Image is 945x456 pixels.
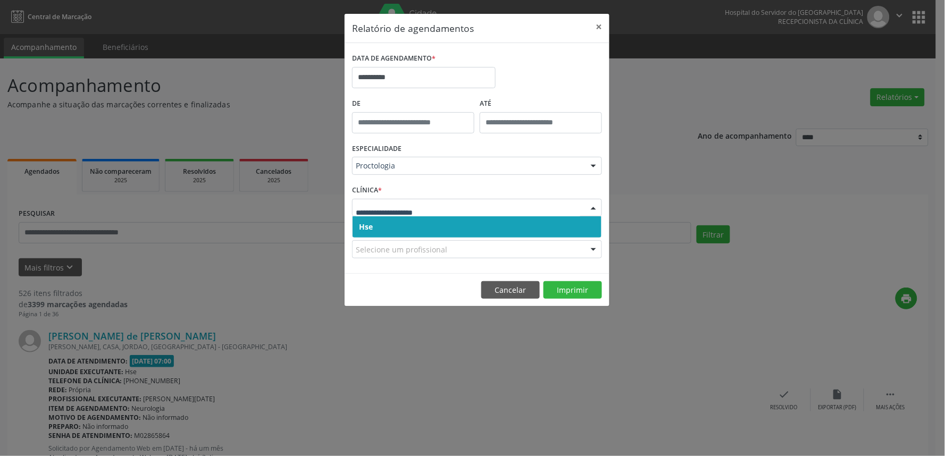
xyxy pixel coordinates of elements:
[352,21,474,35] h5: Relatório de agendamentos
[359,222,373,232] span: Hse
[588,14,609,40] button: Close
[352,50,436,67] label: DATA DE AGENDAMENTO
[352,182,382,199] label: CLÍNICA
[352,141,402,157] label: ESPECIALIDADE
[356,244,447,255] span: Selecione um profissional
[543,281,602,299] button: Imprimir
[480,96,602,112] label: ATÉ
[481,281,540,299] button: Cancelar
[356,161,580,171] span: Proctologia
[352,96,474,112] label: De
